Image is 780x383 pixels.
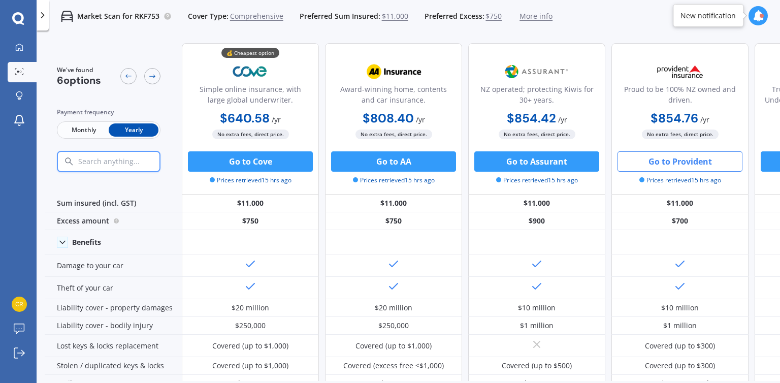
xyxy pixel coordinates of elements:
[661,303,699,313] div: $10 million
[45,299,182,317] div: Liability cover - property damages
[57,107,160,117] div: Payment frequency
[519,11,552,21] span: More info
[334,84,453,109] div: Award-winning home, contents and car insurance.
[325,212,462,230] div: $750
[109,123,158,137] span: Yearly
[57,74,101,87] span: 6 options
[474,151,599,172] button: Go to Assurant
[355,130,432,139] span: No extra fees, direct price.
[45,195,182,212] div: Sum insured (incl. GST)
[77,157,181,166] input: Search anything...
[416,115,425,124] span: / yr
[232,303,269,313] div: $20 million
[663,321,697,331] div: $1 million
[182,195,319,212] div: $11,000
[468,212,605,230] div: $900
[355,341,432,351] div: Covered (up to $1,000)
[212,361,288,371] div: Covered (up to $1,000)
[520,321,554,331] div: $1 million
[499,130,575,139] span: No extra fees, direct price.
[235,321,266,331] div: $250,000
[300,11,380,21] span: Preferred Sum Insured:
[700,115,709,124] span: / yr
[558,115,567,124] span: / yr
[45,254,182,277] div: Damage to your car
[485,11,502,21] span: $750
[61,10,73,22] img: car.f15378c7a67c060ca3f3.svg
[72,238,101,247] div: Benefits
[502,361,572,371] div: Covered (up to $500)
[645,341,715,351] div: Covered (up to $300)
[518,303,556,313] div: $10 million
[611,212,749,230] div: $700
[188,11,229,21] span: Cover Type:
[331,151,456,172] button: Go to AA
[363,110,414,126] b: $808.40
[77,11,159,21] p: Market Scan for RKF753
[353,176,435,185] span: Prices retrieved 15 hrs ago
[45,317,182,335] div: Liability cover - bodily injury
[272,115,281,124] span: / yr
[680,11,736,21] div: New notification
[59,123,109,137] span: Monthly
[646,59,713,84] img: Provident.png
[477,84,597,109] div: NZ operated; protecting Kiwis for 30+ years.
[188,151,313,172] button: Go to Cove
[496,176,578,185] span: Prices retrieved 15 hrs ago
[220,110,270,126] b: $640.58
[210,176,291,185] span: Prices retrieved 15 hrs ago
[190,84,310,109] div: Simple online insurance, with large global underwriter.
[45,357,182,375] div: Stolen / duplicated keys & locks
[620,84,740,109] div: Proud to be 100% NZ owned and driven.
[221,48,279,58] div: 💰 Cheapest option
[378,321,409,331] div: $250,000
[639,176,721,185] span: Prices retrieved 15 hrs ago
[645,361,715,371] div: Covered (up to $300)
[45,277,182,299] div: Theft of your car
[45,212,182,230] div: Excess amount
[651,110,698,126] b: $854.76
[642,130,719,139] span: No extra fees, direct price.
[57,66,101,75] span: We've found
[425,11,484,21] span: Preferred Excess:
[343,361,444,371] div: Covered (excess free <$1,000)
[325,195,462,212] div: $11,000
[45,335,182,357] div: Lost keys & locks replacement
[230,11,283,21] span: Comprehensive
[507,110,556,126] b: $854.42
[382,11,408,21] span: $11,000
[212,341,288,351] div: Covered (up to $1,000)
[611,195,749,212] div: $11,000
[617,151,742,172] button: Go to Provident
[217,59,284,84] img: Cove.webp
[212,130,289,139] span: No extra fees, direct price.
[468,195,605,212] div: $11,000
[503,59,570,84] img: Assurant.png
[360,59,427,84] img: AA.webp
[182,212,319,230] div: $750
[12,297,27,312] img: 74502827aed9a9863463e3a6b28cc560
[375,303,412,313] div: $20 million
